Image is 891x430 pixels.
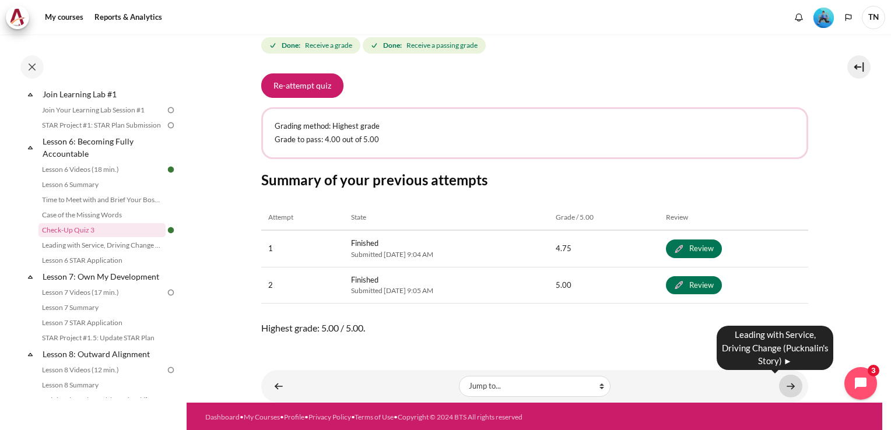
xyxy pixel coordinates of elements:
[38,363,166,377] a: Lesson 8 Videos (12 min.)
[261,171,808,189] h3: Summary of your previous attempts
[38,253,166,267] a: Lesson 6 STAR Application
[261,230,345,267] td: 1
[38,103,166,117] a: Join Your Learning Lab Session #1
[41,86,166,102] a: Join Learning Lab #1
[398,413,522,421] a: Copyright © 2024 BTS All rights reserved
[166,225,176,235] img: Done
[308,413,351,421] a: Privacy Policy
[38,316,166,330] a: Lesson 7 STAR Application
[261,73,343,98] button: Re-attempt quiz
[205,413,240,421] a: Dashboard
[24,348,36,360] span: Collapse
[166,365,176,375] img: To do
[6,6,35,29] a: Architeck Architeck
[355,413,394,421] a: Terms of Use
[38,178,166,192] a: Lesson 6 Summary
[284,413,304,421] a: Profile
[205,412,566,422] div: • • • • •
[549,230,659,267] td: 4.75
[38,118,166,132] a: STAR Project #1: STAR Plan Submission
[666,239,722,258] a: Review
[809,6,839,28] a: Level #3
[166,287,176,298] img: To do
[24,271,36,283] span: Collapse
[351,249,542,260] span: Submitted [DATE] 9:04 AM
[166,120,176,131] img: To do
[9,9,26,26] img: Architeck
[305,40,352,51] span: Receive a grade
[38,378,166,392] a: Lesson 8 Summary
[282,40,300,51] strong: Done:
[275,134,795,146] p: Grade to pass: 4.00 out of 5.00
[344,205,549,230] th: State
[344,230,549,267] td: Finished
[41,346,166,362] a: Lesson 8: Outward Alignment
[166,105,176,115] img: To do
[275,121,795,132] p: Grading method: Highest grade
[38,208,166,222] a: Case of the Missing Words
[549,205,659,230] th: Grade / 5.00
[38,193,166,207] a: Time to Meet with and Brief Your Boss #1
[41,6,87,29] a: My courses
[38,331,166,345] a: STAR Project #1.5: Update STAR Plan
[406,40,478,51] span: Receive a passing grade
[790,9,808,26] div: Show notification window with no new notifications
[666,276,722,295] a: Review
[41,133,166,161] a: Lesson 6: Becoming Fully Accountable
[383,40,402,51] strong: Done:
[38,223,166,237] a: Check-Up Quiz 3
[862,6,885,29] a: User menu
[261,321,808,335] span: Highest grade: 5.00 / 5.00.
[549,267,659,304] td: 5.00
[813,8,834,28] img: Level #3
[351,286,542,296] span: Submitted [DATE] 9:05 AM
[41,269,166,284] a: Lesson 7: Own My Development
[38,393,166,407] a: Helping the Help Desk be Helpful ([PERSON_NAME]'s Story)
[717,326,833,370] div: Leading with Service, Driving Change (Pucknalin's Story) ►
[24,89,36,100] span: Collapse
[24,142,36,153] span: Collapse
[166,164,176,175] img: Done
[840,9,857,26] button: Languages
[261,267,345,304] td: 2
[38,301,166,315] a: Lesson 7 Summary
[90,6,166,29] a: Reports & Analytics
[344,267,549,304] td: Finished
[244,413,280,421] a: My Courses
[38,238,166,252] a: Leading with Service, Driving Change (Pucknalin's Story)
[38,163,166,177] a: Lesson 6 Videos (18 min.)
[261,205,345,230] th: Attempt
[267,375,290,397] a: ◄ Case of the Missing Words
[38,286,166,299] a: Lesson 7 Videos (17 min.)
[659,205,808,230] th: Review
[862,6,885,29] span: TN
[261,35,488,56] div: Completion requirements for Check-Up Quiz 3
[813,6,834,28] div: Level #3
